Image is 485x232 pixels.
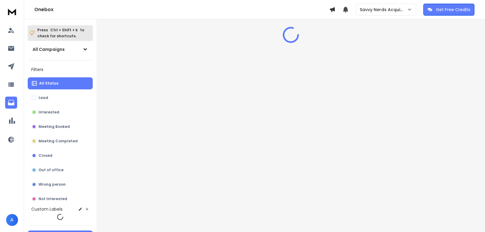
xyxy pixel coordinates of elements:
[423,4,474,16] button: Get Free Credits
[28,65,93,74] h3: Filters
[436,7,470,13] p: Get Free Credits
[28,193,93,205] button: Not Interested
[6,6,18,17] img: logo
[28,43,93,55] button: All Campaigns
[28,77,93,89] button: All Status
[39,168,64,172] p: Out of office
[49,26,79,33] span: Ctrl + Shift + k
[360,7,407,13] p: Savvy Nerds Acquisition
[6,214,18,226] button: A
[28,150,93,162] button: Closed
[28,135,93,147] button: Meeting Completed
[28,92,93,104] button: Lead
[34,6,329,13] h1: Onebox
[39,153,52,158] p: Closed
[39,81,58,86] p: All Status
[28,178,93,190] button: Wrong person
[39,95,48,100] p: Lead
[39,139,78,144] p: Meeting Completed
[33,46,65,52] h1: All Campaigns
[39,124,70,129] p: Meeting Booked
[28,164,93,176] button: Out of office
[39,182,66,187] p: Wrong person
[28,121,93,133] button: Meeting Booked
[31,206,63,212] h3: Custom Labels
[37,27,84,39] p: Press to check for shortcuts.
[39,110,59,115] p: Interested
[28,106,93,118] button: Interested
[39,196,67,201] p: Not Interested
